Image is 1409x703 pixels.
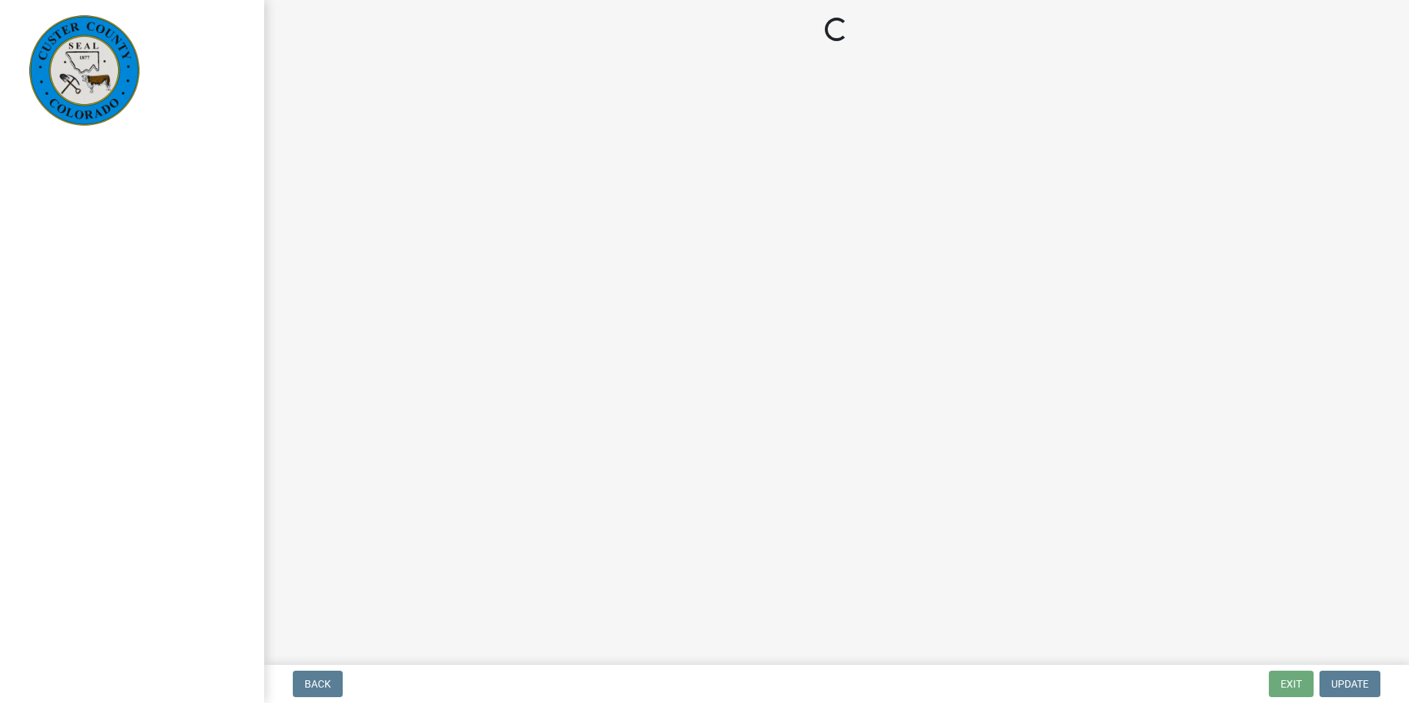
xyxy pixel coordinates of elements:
img: Custer County, Colorado [29,15,139,125]
button: Back [293,671,343,697]
span: Update [1331,678,1369,690]
span: Back [305,678,331,690]
button: Update [1319,671,1380,697]
button: Exit [1269,671,1314,697]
